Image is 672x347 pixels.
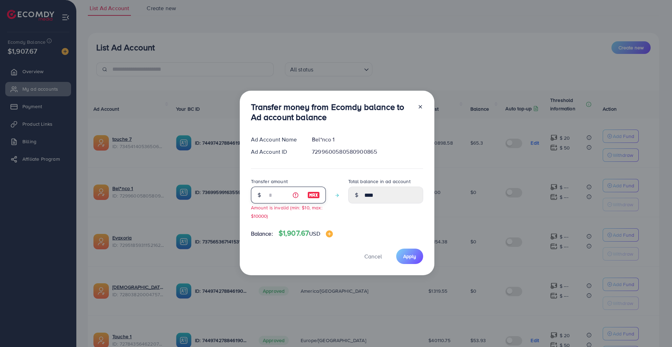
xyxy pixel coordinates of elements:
label: Total balance in ad account [348,178,411,185]
h4: $1,907.67 [279,229,333,238]
span: Apply [403,253,416,260]
h3: Transfer money from Ecomdy balance to Ad account balance [251,102,412,122]
div: Ad Account Name [245,136,307,144]
div: Bel*nco 1 [306,136,428,144]
span: Balance: [251,230,273,238]
img: image [307,191,320,199]
span: Cancel [364,252,382,260]
span: USD [309,230,320,237]
div: 7299600580580900865 [306,148,428,156]
iframe: Chat [642,315,667,342]
label: Transfer amount [251,178,288,185]
small: Amount is invalid (min: $10, max: $10000) [251,204,322,219]
div: Ad Account ID [245,148,307,156]
img: image [326,230,333,237]
button: Apply [396,249,423,264]
button: Cancel [356,249,391,264]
